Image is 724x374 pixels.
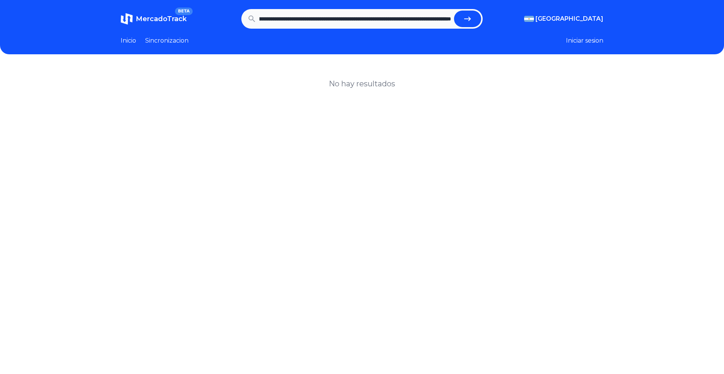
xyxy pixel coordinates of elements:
[145,36,189,45] a: Sincronizacion
[524,14,603,23] button: [GEOGRAPHIC_DATA]
[175,8,193,15] span: BETA
[121,13,187,25] a: MercadoTrackBETA
[329,78,395,89] h1: No hay resultados
[566,36,603,45] button: Iniciar sesion
[136,15,187,23] span: MercadoTrack
[535,14,603,23] span: [GEOGRAPHIC_DATA]
[121,13,133,25] img: MercadoTrack
[121,36,136,45] a: Inicio
[524,16,534,22] img: Argentina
